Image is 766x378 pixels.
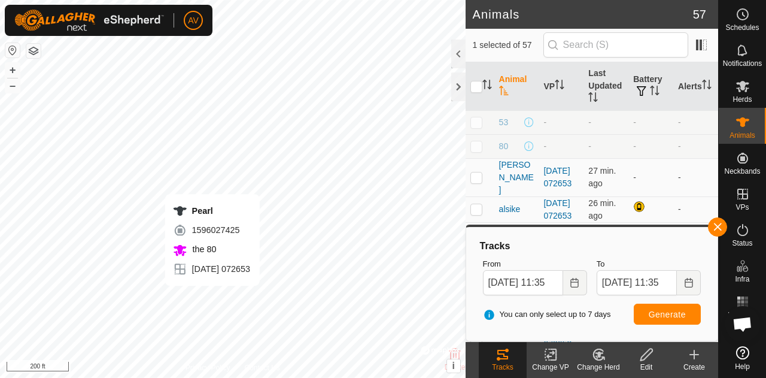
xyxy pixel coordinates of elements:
span: Heatmap [728,312,757,319]
span: 57 [693,5,706,23]
th: Battery [628,62,673,111]
td: - [673,158,718,196]
h2: Animals [473,7,693,22]
span: AV [188,14,199,27]
span: 1 selected of 57 [473,39,543,52]
label: To [597,258,701,270]
button: i [447,359,460,373]
div: 1596027425 [173,223,250,237]
button: – [5,78,20,93]
span: You can only select up to 7 days [483,309,611,320]
div: Tracks [479,362,527,373]
p-sorticon: Activate to sort [650,87,659,97]
a: Open chat [725,306,761,342]
p-sorticon: Activate to sort [702,81,712,91]
a: [DATE] 072653 [543,198,572,220]
button: Map Layers [26,44,41,58]
span: - [588,141,591,151]
app-display-virtual-paddock-transition: - [543,117,546,127]
div: [DATE] 072653 [173,262,250,276]
span: alsike [499,203,521,216]
div: Change Herd [574,362,622,373]
span: 80 [499,140,509,153]
span: Schedules [725,24,759,31]
th: Animal [494,62,539,111]
p-sorticon: Activate to sort [588,94,598,104]
a: [DATE] 072653 [543,166,572,188]
div: Pearl [173,204,250,218]
span: i [452,361,454,371]
button: Reset Map [5,43,20,58]
span: VPs [735,204,749,211]
p-sorticon: Activate to sort [482,81,492,91]
td: - [628,110,673,134]
a: Help [719,341,766,375]
span: Generate [649,310,686,319]
app-display-virtual-paddock-transition: - [543,141,546,151]
label: From [483,258,587,270]
span: Infra [735,276,749,283]
p-sorticon: Activate to sort [555,81,564,91]
td: - [673,222,718,261]
button: Generate [634,304,701,325]
td: - [628,158,673,196]
td: - [673,110,718,134]
button: Choose Date [563,270,587,295]
img: Gallagher Logo [14,10,164,31]
span: Herds [732,96,752,103]
span: Help [735,363,750,370]
td: - [628,222,673,261]
span: - [588,117,591,127]
div: Tracks [478,239,706,253]
p-sorticon: Activate to sort [499,87,509,97]
th: Last Updated [583,62,628,111]
div: Create [670,362,718,373]
span: Sep 4, 2025, 11:08 AM [588,198,616,220]
td: - [628,134,673,158]
a: Contact Us [244,362,279,373]
div: Edit [622,362,670,373]
span: [PERSON_NAME] [499,159,534,196]
input: Search (S) [543,32,688,58]
span: the 80 [190,244,217,254]
span: [PERSON_NAME] [499,223,534,261]
td: - [673,196,718,222]
td: - [673,134,718,158]
span: Neckbands [724,168,760,175]
th: VP [539,62,583,111]
button: + [5,63,20,77]
span: Notifications [723,60,762,67]
span: 53 [499,116,509,129]
th: Alerts [673,62,718,111]
span: Sep 4, 2025, 11:07 AM [588,166,616,188]
button: Choose Date [677,270,701,295]
span: Animals [729,132,755,139]
a: Privacy Policy [186,362,230,373]
span: Status [732,240,752,247]
div: Change VP [527,362,574,373]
